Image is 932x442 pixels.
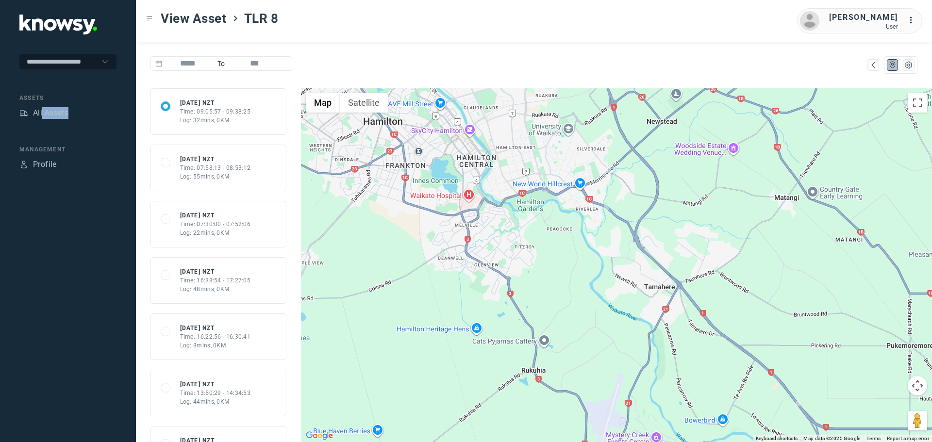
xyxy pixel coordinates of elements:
a: ProfileProfile [19,159,57,170]
div: [DATE] NZT [180,324,251,332]
div: Toggle Menu [146,15,153,22]
div: Log: 44mins, 0KM [180,397,251,406]
div: Profile [19,160,28,169]
div: Time: 07:58:13 - 08:53:12 [180,164,251,172]
div: Map [869,61,878,69]
img: avatar.png [800,11,819,31]
button: Drag Pegman onto the map to open Street View [908,411,927,430]
div: [DATE] NZT [180,267,251,276]
button: Show satellite imagery [340,93,388,113]
tspan: ... [908,16,918,24]
div: [DATE] NZT [180,380,251,389]
div: [PERSON_NAME] [829,12,898,23]
div: Assets [19,94,116,102]
button: Show street map [306,93,340,113]
div: List [904,61,913,69]
div: Log: 55mins, 0KM [180,172,251,181]
div: : [908,15,919,28]
div: [DATE] NZT [180,155,251,164]
img: Application Logo [19,15,97,34]
div: Log: 32mins, 0KM [180,116,251,125]
div: Time: 07:30:00 - 07:52:06 [180,220,251,229]
button: Keyboard shortcuts [756,435,798,442]
div: Log: 22mins, 0KM [180,229,251,237]
div: Time: 13:50:29 - 14:34:53 [180,389,251,397]
div: Log: 8mins, 0KM [180,341,251,350]
div: Log: 48mins, 0KM [180,285,251,294]
img: Google [303,429,335,442]
span: To [214,56,229,71]
div: [DATE] NZT [180,98,251,107]
span: TLR 8 [244,10,279,27]
div: Map [888,61,897,69]
span: Map data ©2025 Google [803,436,860,441]
a: Terms (opens in new tab) [866,436,881,441]
div: > [232,15,239,22]
div: User [829,23,898,30]
a: Report a map error [887,436,929,441]
div: Management [19,145,116,154]
a: AssetsAll Assets [19,107,68,119]
div: Time: 16:38:54 - 17:27:05 [180,276,251,285]
div: Time: 16:22:56 - 16:30:41 [180,332,251,341]
button: Map camera controls [908,376,927,395]
div: [DATE] NZT [180,211,251,220]
div: All Assets [33,107,68,119]
div: : [908,15,919,26]
div: Assets [19,109,28,117]
a: Open this area in Google Maps (opens a new window) [303,429,335,442]
span: View Asset [161,10,227,27]
div: Profile [33,159,57,170]
button: Toggle fullscreen view [908,93,927,113]
div: Time: 09:05:57 - 09:38:25 [180,107,251,116]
